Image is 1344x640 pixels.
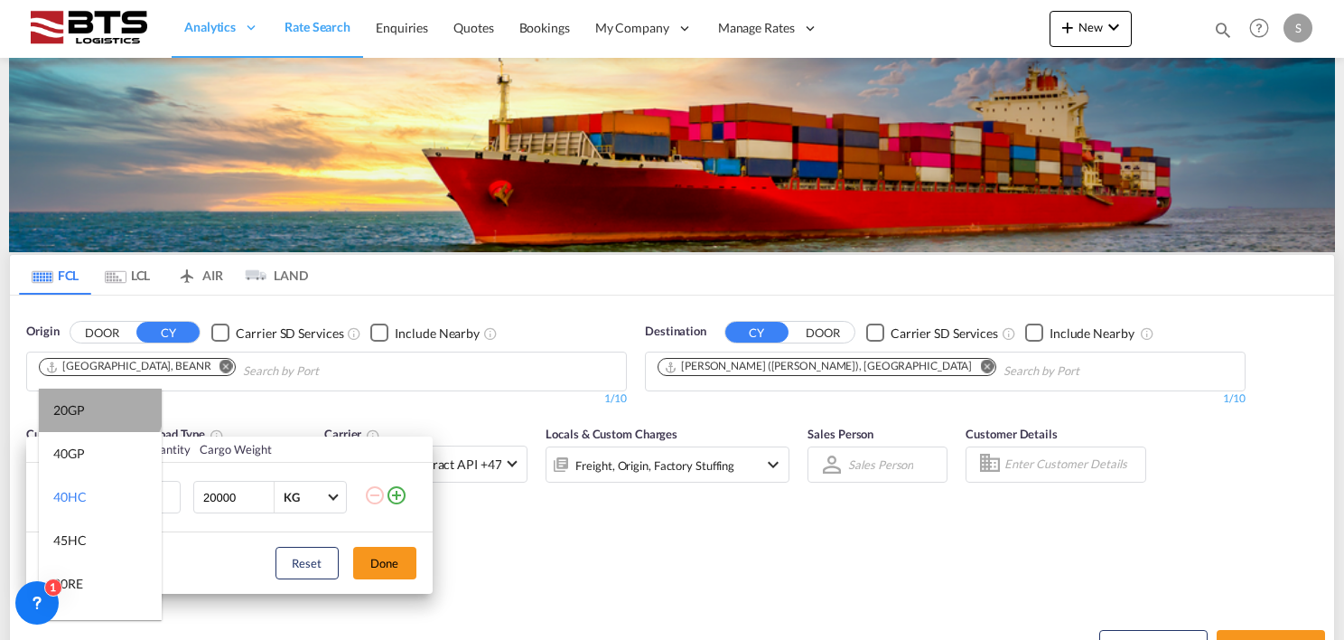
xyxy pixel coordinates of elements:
[53,488,87,506] div: 40HC
[53,618,83,636] div: 40RE
[53,401,85,419] div: 20GP
[53,575,83,593] div: 20RE
[53,532,87,550] div: 45HC
[53,445,85,463] div: 40GP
